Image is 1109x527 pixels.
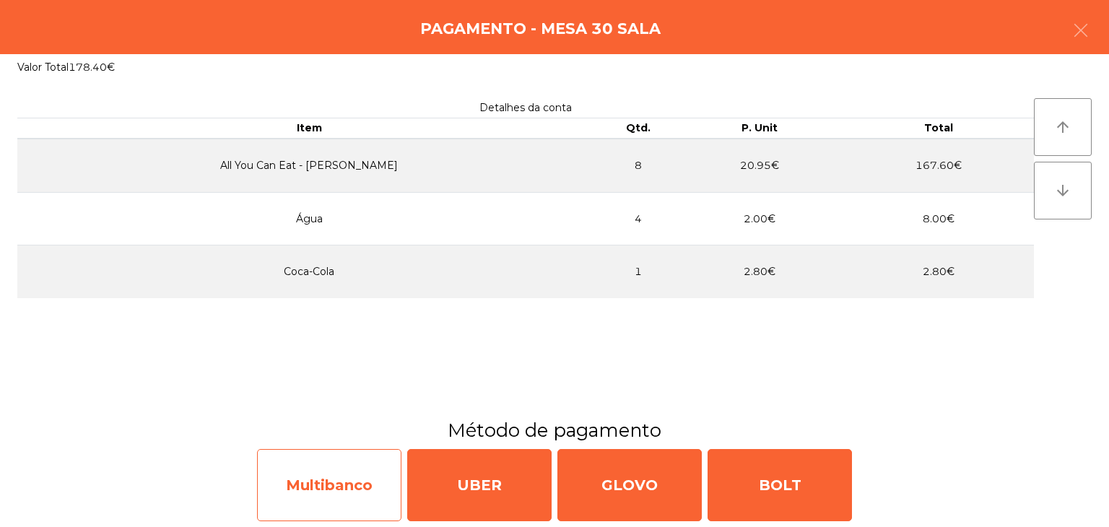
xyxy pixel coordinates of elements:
td: 20.95€ [675,139,844,193]
td: 8 [601,139,675,193]
td: 1 [601,245,675,298]
td: 2.80€ [843,245,1034,298]
div: Multibanco [257,449,401,521]
th: Item [17,118,601,139]
td: All You Can Eat - [PERSON_NAME] [17,139,601,193]
div: BOLT [708,449,852,521]
td: 2.80€ [675,245,844,298]
span: Detalhes da conta [479,101,572,114]
th: P. Unit [675,118,844,139]
th: Qtd. [601,118,675,139]
h4: Pagamento - Mesa 30 Sala [420,18,661,40]
div: GLOVO [557,449,702,521]
td: 2.00€ [675,192,844,245]
td: Coca-Cola [17,245,601,298]
td: Água [17,192,601,245]
i: arrow_downward [1054,182,1071,199]
td: 8.00€ [843,192,1034,245]
span: 178.40€ [69,61,115,74]
td: 167.60€ [843,139,1034,193]
i: arrow_upward [1054,118,1071,136]
div: UBER [407,449,552,521]
span: Valor Total [17,61,69,74]
button: arrow_upward [1034,98,1092,156]
h3: Método de pagamento [11,417,1098,443]
td: 4 [601,192,675,245]
button: arrow_downward [1034,162,1092,219]
th: Total [843,118,1034,139]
